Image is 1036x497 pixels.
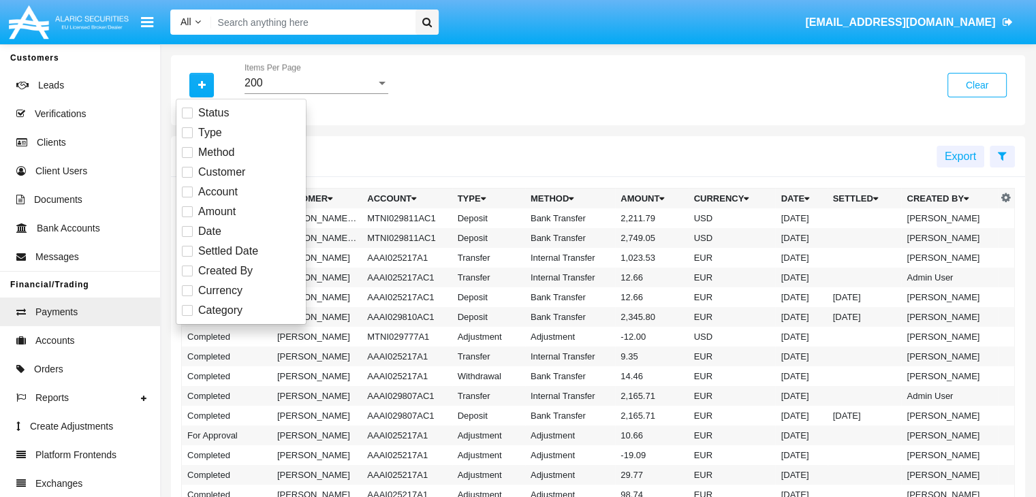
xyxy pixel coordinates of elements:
[362,208,452,228] td: MTNI029811AC1
[689,386,776,406] td: EUR
[525,268,615,287] td: Internal Transfer
[901,189,997,209] th: Created By
[689,327,776,347] td: USD
[615,268,688,287] td: 12.66
[615,189,688,209] th: Amount
[689,208,776,228] td: USD
[182,445,272,465] td: Completed
[525,287,615,307] td: Bank Transfer
[198,125,222,141] span: Type
[37,135,66,150] span: Clients
[362,386,452,406] td: AAAI029807AC1
[799,3,1019,42] a: [EMAIL_ADDRESS][DOMAIN_NAME]
[775,287,827,307] td: [DATE]
[901,465,997,485] td: [PERSON_NAME]
[272,208,362,228] td: [PERSON_NAME] Will
[272,228,362,248] td: [PERSON_NAME] Will
[198,302,242,319] span: Category
[452,465,525,485] td: Adjustment
[689,366,776,386] td: EUR
[272,465,362,485] td: [PERSON_NAME]
[362,228,452,248] td: MTNI029811AC1
[945,150,976,162] span: Export
[198,243,258,259] span: Settled Date
[38,78,64,93] span: Leads
[615,445,688,465] td: -19.09
[272,287,362,307] td: [PERSON_NAME]
[452,208,525,228] td: Deposit
[452,287,525,307] td: Deposit
[775,208,827,228] td: [DATE]
[452,406,525,426] td: Deposit
[901,307,997,327] td: [PERSON_NAME]
[170,15,211,29] a: All
[689,406,776,426] td: EUR
[689,307,776,327] td: EUR
[272,445,362,465] td: [PERSON_NAME]
[775,189,827,209] th: Date
[947,73,1007,97] button: Clear
[272,426,362,445] td: [PERSON_NAME]
[525,445,615,465] td: Adjustment
[525,406,615,426] td: Bank Transfer
[828,287,902,307] td: [DATE]
[35,334,75,348] span: Accounts
[182,366,272,386] td: Completed
[34,193,82,207] span: Documents
[689,268,776,287] td: EUR
[615,406,688,426] td: 2,165.71
[362,366,452,386] td: AAAI025217A1
[452,426,525,445] td: Adjustment
[272,366,362,386] td: [PERSON_NAME]
[198,283,242,299] span: Currency
[452,307,525,327] td: Deposit
[615,465,688,485] td: 29.77
[775,386,827,406] td: [DATE]
[615,287,688,307] td: 12.66
[775,347,827,366] td: [DATE]
[901,426,997,445] td: [PERSON_NAME]
[615,307,688,327] td: 2,345.80
[937,146,984,167] button: Export
[7,2,131,42] img: Logo image
[828,406,902,426] td: [DATE]
[525,465,615,485] td: Adjustment
[901,228,997,248] td: [PERSON_NAME]
[689,445,776,465] td: EUR
[525,307,615,327] td: Bank Transfer
[525,228,615,248] td: Bank Transfer
[689,347,776,366] td: EUR
[198,105,229,121] span: Status
[182,406,272,426] td: Completed
[182,347,272,366] td: Completed
[245,77,263,89] span: 200
[901,386,997,406] td: Admin User
[37,221,100,236] span: Bank Accounts
[452,189,525,209] th: Type
[615,366,688,386] td: 14.46
[272,268,362,287] td: [PERSON_NAME]
[198,263,253,279] span: Created By
[689,189,776,209] th: Currency
[775,366,827,386] td: [DATE]
[828,307,902,327] td: [DATE]
[901,268,997,287] td: Admin User
[198,223,221,240] span: Date
[362,248,452,268] td: AAAI025217A1
[901,366,997,386] td: [PERSON_NAME]
[615,347,688,366] td: 9.35
[615,208,688,228] td: 2,211.79
[362,189,452,209] th: Account
[35,250,79,264] span: Messages
[198,144,234,161] span: Method
[198,184,238,200] span: Account
[34,362,63,376] span: Orders
[901,347,997,366] td: [PERSON_NAME]
[525,189,615,209] th: Method
[452,228,525,248] td: Deposit
[615,426,688,445] td: 10.66
[182,465,272,485] td: Completed
[525,366,615,386] td: Bank Transfer
[689,228,776,248] td: USD
[362,307,452,327] td: AAAI029810AC1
